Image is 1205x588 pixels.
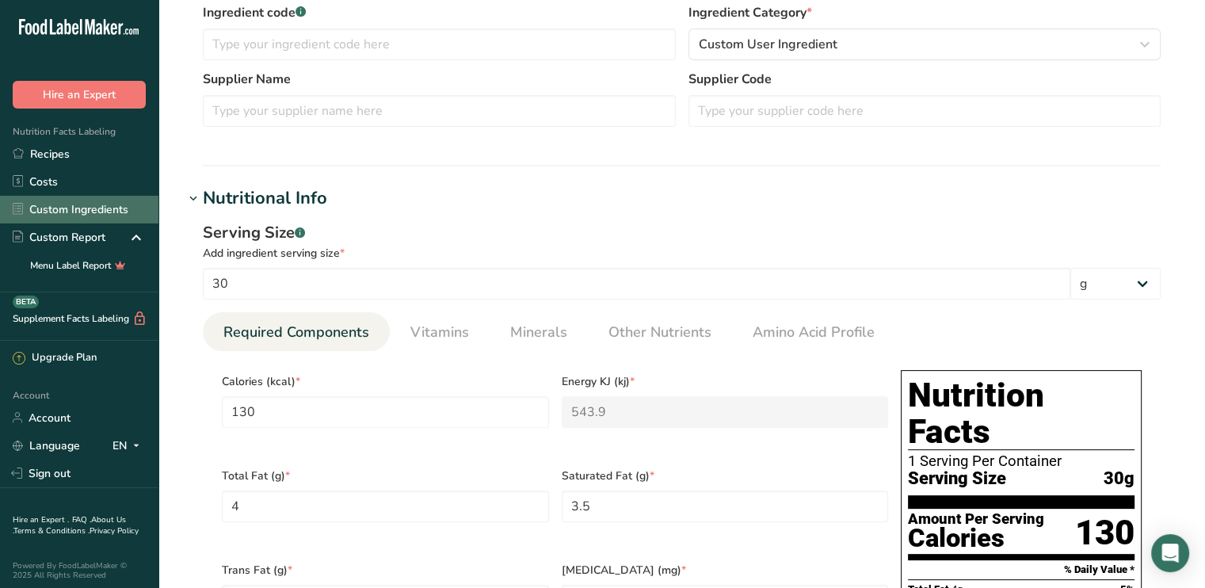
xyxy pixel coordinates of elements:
[203,3,676,22] label: Ingredient code
[699,35,837,54] span: Custom User Ingredient
[688,29,1161,60] button: Custom User Ingredient
[13,561,146,580] div: Powered By FoodLabelMaker © 2025 All Rights Reserved
[13,350,97,366] div: Upgrade Plan
[203,70,676,89] label: Supplier Name
[223,322,369,343] span: Required Components
[1104,469,1134,489] span: 30g
[203,185,327,212] div: Nutritional Info
[90,525,139,536] a: Privacy Policy
[908,377,1134,450] h1: Nutrition Facts
[203,221,1161,245] div: Serving Size
[203,95,676,127] input: Type your supplier name here
[688,70,1161,89] label: Supplier Code
[510,322,567,343] span: Minerals
[13,296,39,308] div: BETA
[688,95,1161,127] input: Type your supplier code here
[13,514,69,525] a: Hire an Expert .
[13,229,105,246] div: Custom Report
[908,527,1044,550] div: Calories
[13,525,90,536] a: Terms & Conditions .
[562,468,889,484] span: Saturated Fat (g)
[908,469,1006,489] span: Serving Size
[753,322,875,343] span: Amino Acid Profile
[222,373,549,390] span: Calories (kcal)
[203,268,1070,300] input: Type your serving size here
[222,562,549,578] span: Trans Fat (g)
[908,512,1044,527] div: Amount Per Serving
[13,81,146,109] button: Hire an Expert
[222,468,549,484] span: Total Fat (g)
[908,453,1134,469] div: 1 Serving Per Container
[72,514,91,525] a: FAQ .
[562,373,889,390] span: Energy KJ (kj)
[203,245,1161,262] div: Add ingredient serving size
[13,514,126,536] a: About Us .
[410,322,469,343] span: Vitamins
[562,562,889,578] span: [MEDICAL_DATA] (mg)
[608,322,711,343] span: Other Nutrients
[203,29,676,60] input: Type your ingredient code here
[908,560,1134,579] section: % Daily Value *
[112,436,146,455] div: EN
[1151,534,1189,572] div: Open Intercom Messenger
[1075,512,1134,554] div: 130
[13,432,80,460] a: Language
[688,3,1161,22] label: Ingredient Category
